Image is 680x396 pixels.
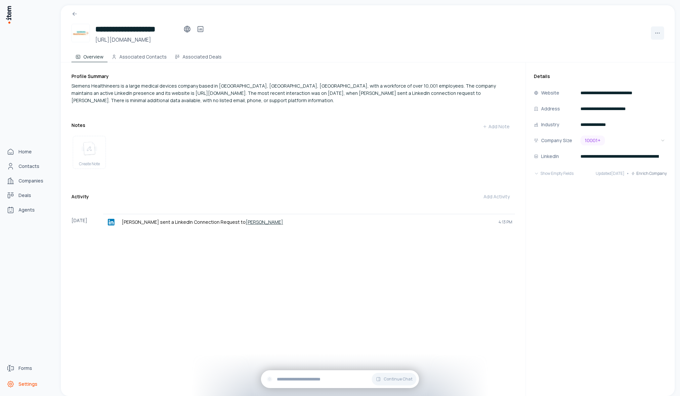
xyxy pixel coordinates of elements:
[4,189,54,202] a: deals
[4,174,54,187] a: Companies
[541,153,559,160] p: LinkedIn
[19,163,39,170] span: Contacts
[596,171,624,176] span: Updated [DATE]
[651,26,664,40] button: More actions
[71,73,515,80] h3: Profile Summary
[4,160,54,173] a: Contacts
[19,178,43,184] span: Companies
[534,167,574,180] button: Show Empty Fields
[71,122,85,129] h3: Notes
[384,376,412,382] span: Continue Chat
[71,193,89,200] h3: Activity
[19,148,32,155] span: Home
[81,141,97,156] img: create note
[541,137,572,144] p: Company Size
[71,82,515,104] div: Siemens Healthineers is a large medical devices company based in [GEOGRAPHIC_DATA], [GEOGRAPHIC_D...
[261,370,419,388] div: Continue Chat
[79,161,100,167] span: Create Note
[71,49,107,62] button: Overview
[372,373,416,385] button: Continue Chat
[246,219,283,225] a: [PERSON_NAME]
[541,121,559,128] p: Industry
[19,207,35,213] span: Agents
[4,377,54,391] a: Settings
[534,73,667,80] h3: Details
[4,362,54,375] a: Forms
[19,381,37,387] span: Settings
[4,145,54,158] a: Home
[4,203,54,217] a: Agents
[19,192,31,199] span: Deals
[631,167,667,180] button: Enrich Company
[108,219,114,225] img: linkedin logo
[541,105,560,112] p: Address
[477,120,515,133] button: Add Note
[19,365,32,372] span: Forms
[541,89,559,97] p: Website
[171,49,226,62] button: Associated Deals
[95,36,207,44] h3: [URL][DOMAIN_NAME]
[107,49,171,62] button: Associated Contacts
[73,136,106,169] button: create noteCreate Note
[71,214,103,230] div: [DATE]
[71,24,90,42] img: Siemens Healthineers
[122,219,493,225] p: [PERSON_NAME] sent a LinkedIn Connection Request to
[5,5,12,24] img: Item Brain Logo
[498,219,512,225] span: 4:13 PM
[478,190,515,203] button: Add Activity
[483,123,510,130] div: Add Note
